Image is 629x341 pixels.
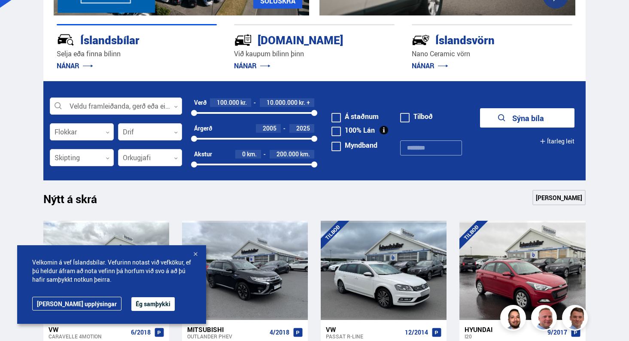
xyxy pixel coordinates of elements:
span: 0 [242,150,246,158]
span: 6/2018 [131,329,151,336]
a: NÁNAR [234,61,270,70]
button: Ég samþykki [131,297,175,311]
p: Nano Ceramic vörn [412,49,572,59]
div: Mitsubishi [187,326,266,333]
img: JRvxyua_JYH6wB4c.svg [57,31,75,49]
label: Tilboð [400,113,433,120]
label: 100% Lán [331,127,375,134]
span: km. [247,151,257,158]
span: kr. [299,99,305,106]
a: [PERSON_NAME] upplýsingar [32,297,122,311]
img: FbJEzSuNWCJXmdc-.webp [563,306,589,332]
span: + [307,99,310,106]
div: Outlander PHEV [187,333,266,339]
a: [PERSON_NAME] [532,190,586,205]
div: [DOMAIN_NAME] [234,32,364,47]
div: Hyundai [465,326,544,333]
div: Íslandsvörn [412,32,542,47]
div: Passat R-LINE [326,333,401,339]
span: 2025 [296,124,310,132]
span: 10.000.000 [267,98,298,107]
img: nhp88E3Fdnt1Opn2.png [501,306,527,332]
span: 100.000 [217,98,239,107]
label: Myndband [331,142,377,149]
div: Árgerð [194,125,212,132]
div: VW [49,326,128,333]
span: 4/2018 [270,329,289,336]
a: NÁNAR [412,61,448,70]
button: Ítarleg leit [540,131,574,151]
span: kr. [240,99,247,106]
span: 9/2017 [547,329,567,336]
span: Velkomin á vef Íslandsbílar. Vefurinn notast við vefkökur, ef þú heldur áfram að nota vefinn þá h... [32,258,191,284]
div: VW [326,326,401,333]
span: 2005 [263,124,277,132]
a: NÁNAR [57,61,93,70]
h1: Nýtt á skrá [43,192,112,210]
div: i20 [465,333,544,339]
div: Verð [194,99,207,106]
span: 200.000 [277,150,299,158]
span: 12/2014 [405,329,428,336]
img: -Svtn6bYgwAsiwNX.svg [412,31,430,49]
label: Á staðnum [331,113,379,120]
div: Akstur [194,151,212,158]
div: Íslandsbílar [57,32,187,47]
p: Selja eða finna bílinn [57,49,217,59]
img: tr5P-W3DuiFaO7aO.svg [234,31,252,49]
div: Caravelle 4MOTION [49,333,128,339]
button: Sýna bíla [480,108,574,128]
img: siFngHWaQ9KaOqBr.png [532,306,558,332]
span: km. [300,151,310,158]
p: Við kaupum bílinn þinn [234,49,395,59]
